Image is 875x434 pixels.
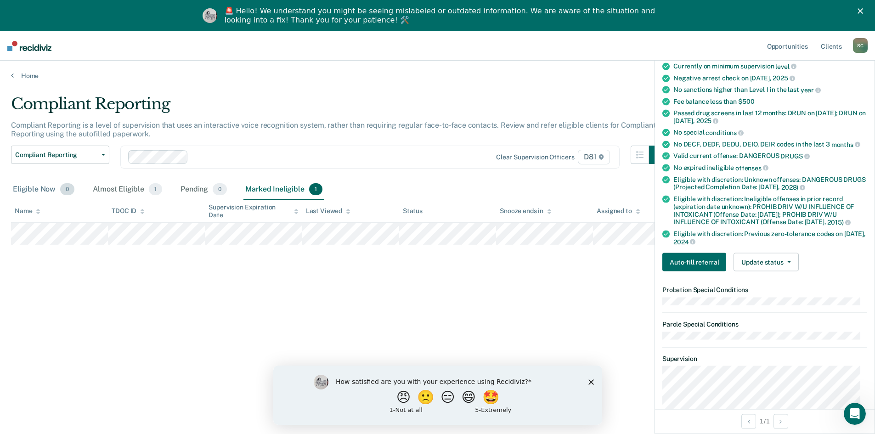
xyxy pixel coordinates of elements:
[15,207,40,215] div: Name
[831,141,860,148] span: months
[213,183,227,195] span: 0
[662,320,867,328] dt: Parole Special Conditions
[819,31,844,61] a: Clients
[673,152,867,160] div: Valid current offense: DANGEROUS
[734,253,798,271] button: Update status
[15,151,98,159] span: Compliant Reporting
[309,183,322,195] span: 1
[738,97,754,105] span: $500
[60,183,74,195] span: 0
[662,286,867,294] dt: Probation Special Conditions
[496,153,574,161] div: Clear supervision officers
[673,195,867,226] div: Eligible with discretion: Ineligible offenses in prior record (expiration date unknown): PROHIB D...
[11,95,667,121] div: Compliant Reporting
[655,409,875,433] div: 1 / 1
[91,180,164,200] div: Almost Eligible
[225,6,658,25] div: 🚨 Hello! We understand you might be seeing mislabeled or outdated information. We are aware of th...
[696,117,718,124] span: 2025
[765,31,810,61] a: Opportunities
[673,129,867,137] div: No special
[209,203,298,219] div: Supervision Expiration Date
[673,62,867,71] div: Currently on minimum supervision
[673,164,867,172] div: No expired ineligible
[844,403,866,425] iframe: Intercom live chat
[578,150,610,164] span: D81
[741,414,756,428] button: Previous Opportunity
[7,41,51,51] img: Recidiviz
[858,8,867,14] div: Close
[773,74,795,82] span: 2025
[11,121,655,138] p: Compliant Reporting is a level of supervision that uses an interactive voice recognition system, ...
[673,109,867,124] div: Passed drug screens in last 12 months: DRUN on [DATE]; DRUN on [DATE],
[673,140,867,148] div: No DECF, DEDF, DEDU, DEIO, DEIR codes in the last 3
[673,86,867,94] div: No sanctions higher than Level 1 in the last
[673,175,867,191] div: Eligible with discretion: Unknown offenses: DANGEROUS DRUGS (Projected Completion Date: [DATE],
[597,207,640,215] div: Assigned to
[673,74,867,82] div: Negative arrest check on [DATE],
[662,253,726,271] button: Auto-fill referral
[306,207,350,215] div: Last Viewed
[112,207,145,215] div: TDOC ID
[780,152,809,160] span: DRUGS
[673,230,867,246] div: Eligible with discretion: Previous zero-tolerance codes on [DATE],
[662,253,730,271] a: Navigate to form link
[781,184,805,191] span: 2028)
[403,207,423,215] div: Status
[773,414,788,428] button: Next Opportunity
[801,86,821,94] span: year
[775,62,796,70] span: level
[179,180,229,200] div: Pending
[673,97,867,105] div: Fee balance less than
[273,366,602,425] iframe: Survey by Kim from Recidiviz
[662,355,867,362] dt: Supervision
[149,183,162,195] span: 1
[827,219,850,226] span: 2015)
[706,129,743,136] span: conditions
[735,164,768,171] span: offenses
[673,238,695,245] span: 2024
[203,8,217,23] img: Profile image for Kim
[11,72,864,80] a: Home
[853,38,868,53] div: S C
[11,180,76,200] div: Eligible Now
[243,180,324,200] div: Marked Ineligible
[500,207,552,215] div: Snooze ends in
